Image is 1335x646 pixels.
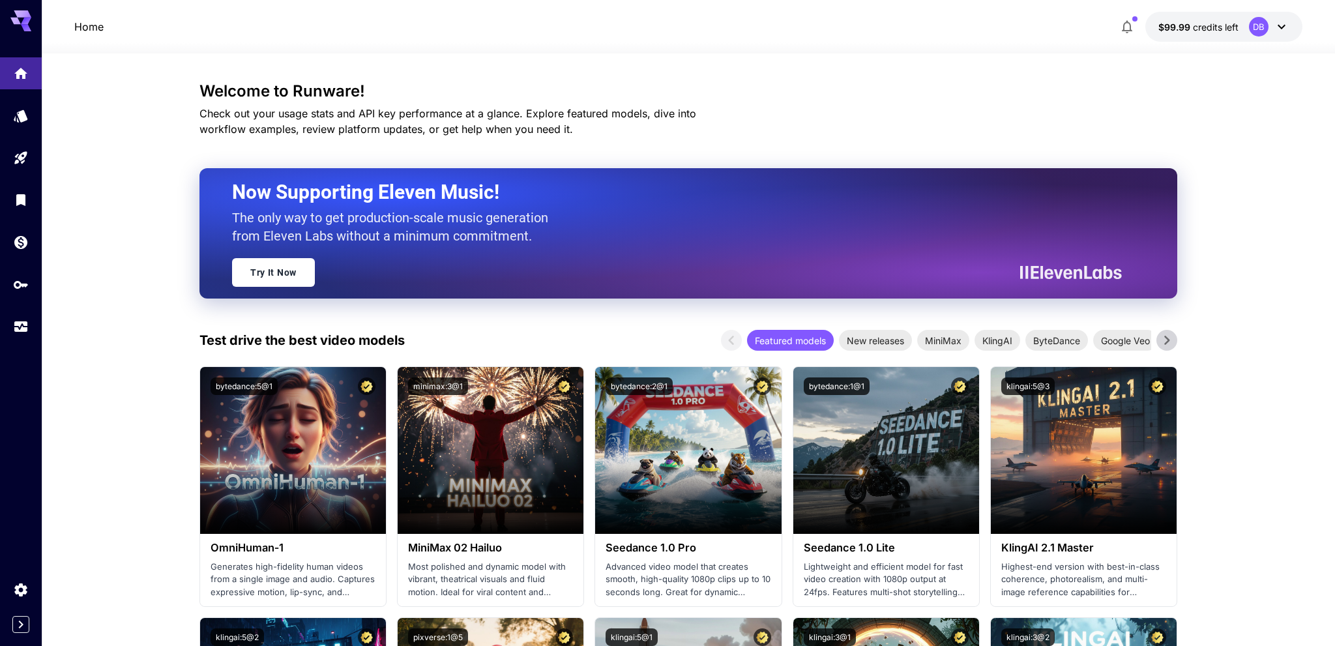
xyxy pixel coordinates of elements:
[951,377,969,395] button: Certified Model – Vetted for best performance and includes a commercial license.
[398,367,583,534] img: alt
[211,377,278,395] button: bytedance:5@1
[408,377,468,395] button: minimax:3@1
[917,334,969,347] span: MiniMax
[555,628,573,646] button: Certified Model – Vetted for best performance and includes a commercial license.
[606,542,770,554] h3: Seedance 1.0 Pro
[793,367,979,534] img: alt
[1193,22,1239,33] span: credits left
[606,561,770,599] p: Advanced video model that creates smooth, high-quality 1080p clips up to 10 seconds long. Great f...
[951,628,969,646] button: Certified Model – Vetted for best performance and includes a commercial license.
[13,581,29,598] div: Settings
[13,108,29,124] div: Models
[754,377,771,395] button: Certified Model – Vetted for best performance and includes a commercial license.
[1001,542,1166,554] h3: KlingAI 2.1 Master
[1001,561,1166,599] p: Highest-end version with best-in-class coherence, photorealism, and multi-image reference capabil...
[408,628,468,646] button: pixverse:1@5
[1025,334,1088,347] span: ByteDance
[13,276,29,293] div: API Keys
[199,330,405,350] p: Test drive the best video models
[804,561,969,599] p: Lightweight and efficient model for fast video creation with 1080p output at 24fps. Features mult...
[991,367,1177,534] img: alt
[747,334,834,347] span: Featured models
[232,209,558,245] p: The only way to get production-scale music generation from Eleven Labs without a minimum commitment.
[804,377,870,395] button: bytedance:1@1
[12,616,29,633] button: Expand sidebar
[232,180,1112,205] h2: Now Supporting Eleven Music!
[555,377,573,395] button: Certified Model – Vetted for best performance and includes a commercial license.
[358,377,375,395] button: Certified Model – Vetted for best performance and includes a commercial license.
[211,561,375,599] p: Generates high-fidelity human videos from a single image and audio. Captures expressive motion, l...
[199,82,1177,100] h3: Welcome to Runware!
[1093,334,1158,347] span: Google Veo
[595,367,781,534] img: alt
[839,330,912,351] div: New releases
[13,319,29,335] div: Usage
[358,628,375,646] button: Certified Model – Vetted for best performance and includes a commercial license.
[804,542,969,554] h3: Seedance 1.0 Lite
[1025,330,1088,351] div: ByteDance
[1093,330,1158,351] div: Google Veo
[606,628,658,646] button: klingai:5@1
[1249,17,1269,37] div: DB
[839,334,912,347] span: New releases
[975,334,1020,347] span: KlingAI
[74,19,104,35] nav: breadcrumb
[1158,22,1193,33] span: $99.99
[211,628,264,646] button: klingai:5@2
[199,107,696,136] span: Check out your usage stats and API key performance at a glance. Explore featured models, dive int...
[74,19,104,35] a: Home
[13,61,29,78] div: Home
[1001,628,1055,646] button: klingai:3@2
[1149,628,1166,646] button: Certified Model – Vetted for best performance and includes a commercial license.
[804,628,856,646] button: klingai:3@1
[747,330,834,351] div: Featured models
[917,330,969,351] div: MiniMax
[408,542,573,554] h3: MiniMax 02 Hailuo
[1001,377,1055,395] button: klingai:5@3
[1145,12,1302,42] button: $99.9945DB
[975,330,1020,351] div: KlingAI
[1149,377,1166,395] button: Certified Model – Vetted for best performance and includes a commercial license.
[408,561,573,599] p: Most polished and dynamic model with vibrant, theatrical visuals and fluid motion. Ideal for vira...
[1158,20,1239,34] div: $99.9945
[211,542,375,554] h3: OmniHuman‑1
[232,258,315,287] a: Try It Now
[200,367,386,534] img: alt
[13,230,29,246] div: Wallet
[13,150,29,166] div: Playground
[754,628,771,646] button: Certified Model – Vetted for best performance and includes a commercial license.
[606,377,673,395] button: bytedance:2@1
[13,192,29,208] div: Library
